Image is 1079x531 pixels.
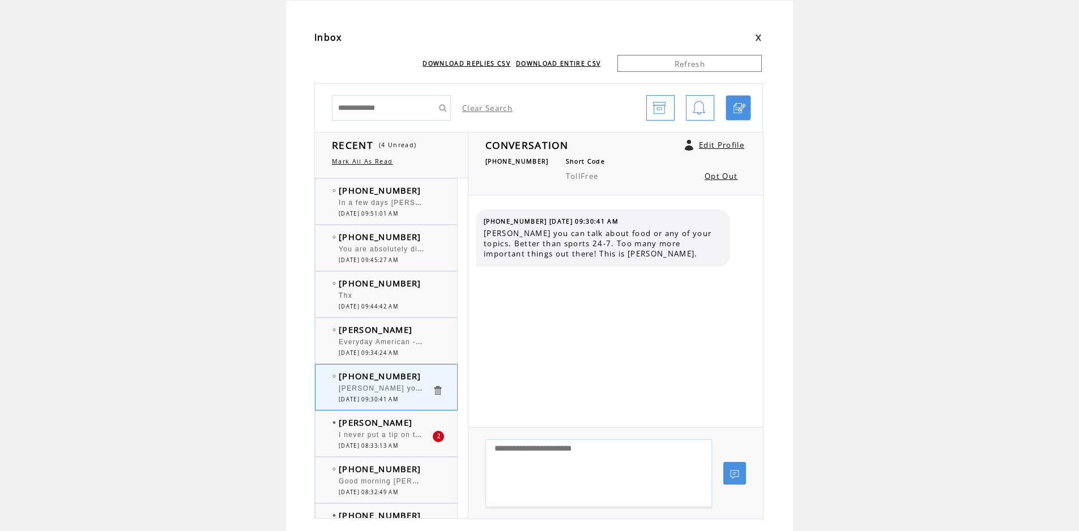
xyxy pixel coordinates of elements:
span: [DATE] 09:30:41 AM [339,396,398,403]
div: 2 [433,431,444,442]
span: [PERSON_NAME] you can talk about food or any of your topics. Better than sports 24-7. Too many mo... [339,382,928,393]
span: Inbox [314,31,342,44]
input: Submit [434,95,451,121]
span: TollFree [566,171,599,181]
span: Good morning [PERSON_NAME] and [PERSON_NAME]. "My Sweet Lord" "[PERSON_NAME], [PERSON_NAME]" Love... [339,474,850,486]
a: DOWNLOAD ENTIRE CSV [516,59,600,67]
span: RECENT [332,138,373,152]
a: Opt Out [705,171,737,181]
span: [PHONE_NUMBER] [339,185,421,196]
img: bulletEmpty.png [332,235,336,238]
a: Refresh [617,55,762,72]
span: [PHONE_NUMBER] [485,157,549,165]
img: bulletEmpty.png [332,189,336,192]
span: [DATE] 09:45:27 AM [339,256,398,264]
a: Edit Profile [699,140,744,150]
img: bulletEmpty.png [332,282,336,285]
a: Click to edit user profile [685,140,693,151]
img: bulletFull.png [332,514,336,517]
a: DOWNLOAD REPLIES CSV [423,59,510,67]
span: [PHONE_NUMBER] [DATE] 09:30:41 AM [484,217,619,225]
span: CONVERSATION [485,138,568,152]
span: [PHONE_NUMBER] [339,231,421,242]
span: (4 Unread) [379,141,416,149]
a: Clear Search [462,103,513,113]
span: [PERSON_NAME] [339,324,412,335]
img: bulletEmpty.png [332,375,336,378]
span: Thx [339,292,352,299]
a: Click to delete these messgaes [432,385,443,396]
img: bulletEmpty.png [332,328,336,331]
span: [PHONE_NUMBER] [339,463,421,474]
span: I never put a tip on the card, show her the tip is ZERO. I use cash. [PERSON_NAME] --[PERSON_NAME] [339,428,732,439]
span: Short Code [566,157,605,165]
span: [DATE] 09:51:01 AM [339,210,398,217]
span: [PHONE_NUMBER] [339,277,421,289]
img: archive.png [652,96,666,121]
span: [DATE] 09:44:42 AM [339,303,398,310]
img: bell.png [692,96,706,121]
span: [PHONE_NUMBER] [339,509,421,521]
span: [DATE] 09:34:24 AM [339,349,398,357]
img: bulletEmpty.png [332,468,336,470]
span: [DATE] 08:32:49 AM [339,489,398,496]
a: Mark All As Read [332,157,393,165]
span: [DATE] 08:33:13 AM [339,442,398,449]
span: You are absolutely disgusting. Dont you have a cough button [339,242,566,254]
span: [PERSON_NAME] you can talk about food or any of your topics. Better than sports 24-7. Too many mo... [484,228,722,259]
span: [PERSON_NAME] [339,417,412,428]
a: Click to start a chat with mobile number by SMS [726,95,751,121]
img: bulletFull.png [332,421,336,424]
span: [PHONE_NUMBER] [339,370,421,382]
span: In a few days [PERSON_NAME] these rulings by a judge trying to be a president will be over turned... [339,196,1031,207]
